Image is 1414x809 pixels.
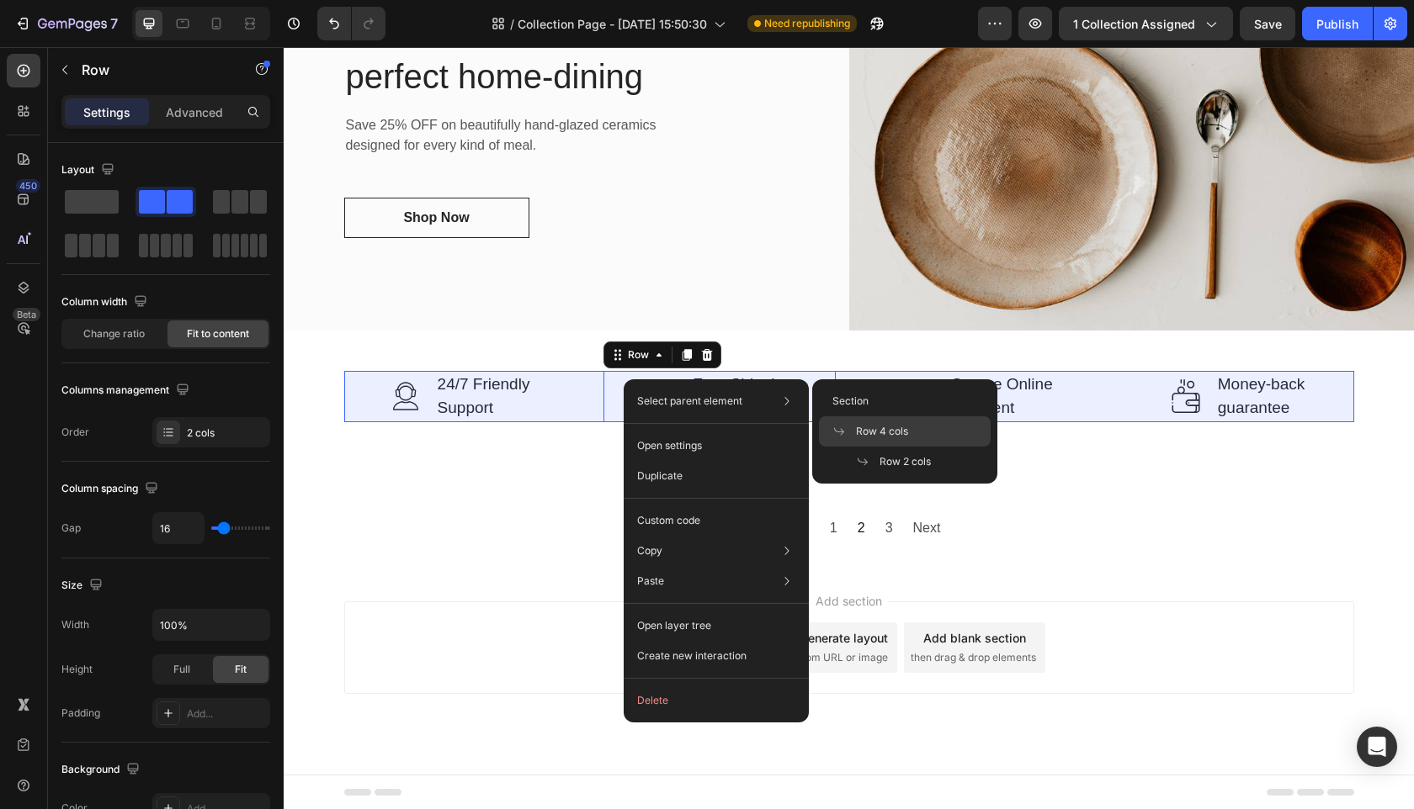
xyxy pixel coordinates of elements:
[1316,15,1358,33] div: Publish
[317,7,385,40] div: Undo/Redo
[154,325,247,373] p: 24/7 Friendly Support
[574,469,582,494] span: 2
[153,513,204,543] input: Auto
[637,618,711,633] p: Open layer tree
[82,60,225,80] p: Row
[61,151,246,191] a: Shop Now
[105,332,139,366] img: Alt Image
[61,662,93,677] div: Height
[376,603,492,618] span: inspired by CRO experts
[187,426,266,441] div: 2 cols
[61,379,193,402] div: Columns management
[409,325,508,373] p: Free Shipping over $60
[61,574,106,597] div: Size
[153,610,269,640] input: Auto
[61,478,162,500] div: Column spacing
[83,103,130,121] p: Settings
[637,513,700,528] p: Custom code
[514,603,604,618] span: from URL or image
[1302,7,1373,40] button: Publish
[7,7,125,40] button: 7
[474,469,526,494] span: Previous
[341,300,369,315] div: Row
[61,759,143,781] div: Background
[518,15,707,33] span: Collection Page - [DATE] 15:50:30
[16,179,40,193] div: 450
[1073,15,1195,33] span: 1 collection assigned
[360,332,394,366] img: Alt Image
[61,521,81,536] div: Gap
[934,349,1022,373] p: guarantee
[516,582,604,600] div: Generate layout
[61,706,100,721] div: Padding
[667,325,768,373] p: Secure Online Payment
[61,617,89,632] div: Width
[764,16,850,31] span: Need republishing
[637,468,683,484] p: Duplicate
[173,662,190,677] span: Full
[880,454,931,469] span: Row 2 cols
[187,326,249,341] span: Fit to content
[62,68,396,108] p: Save 25% OFF on beautifully hand-glazed ceramics designed for every kind of meal.
[630,685,802,716] button: Delete
[602,469,609,494] span: 3
[934,325,1022,350] p: Money-back
[630,469,657,494] span: Next
[637,543,662,558] p: Copy
[856,424,908,439] span: Row 4 cols
[13,308,40,321] div: Beta
[284,47,1414,809] iframe: Design area
[187,706,266,722] div: Add...
[61,425,89,440] div: Order
[1240,7,1295,40] button: Save
[61,291,151,314] div: Column width
[1357,727,1397,767] div: Open Intercom Messenger
[83,326,145,341] span: Change ratio
[510,15,514,33] span: /
[384,582,486,600] div: Choose templates
[619,332,652,366] img: Alt Image
[832,394,869,409] span: Section
[1059,7,1233,40] button: 1 collection assigned
[546,469,554,494] span: 1
[110,13,118,34] p: 7
[637,574,664,589] p: Paste
[235,662,247,677] span: Fit
[637,438,702,453] p: Open settings
[885,332,919,366] img: Alt Image
[640,582,742,600] div: Add blank section
[637,394,742,409] p: Select parent element
[61,159,118,182] div: Layout
[1254,17,1282,31] span: Save
[120,161,185,181] div: Shop Now
[166,103,223,121] p: Advanced
[627,603,752,618] span: then drag & drop elements
[525,545,605,563] span: Add section
[637,648,747,664] p: Create new interaction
